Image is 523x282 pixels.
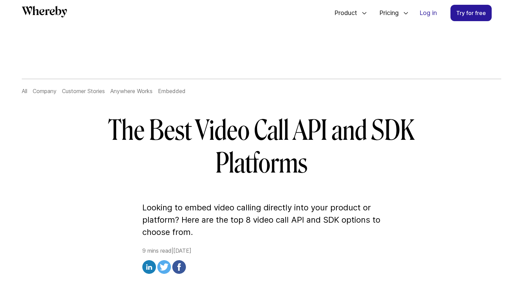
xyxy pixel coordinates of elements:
a: All [22,88,27,94]
a: Whereby [22,6,67,20]
a: Log in [414,5,442,21]
a: Anywhere Works [110,88,153,94]
a: Try for free [450,5,492,21]
svg: Whereby [22,6,67,17]
a: Company [33,88,57,94]
span: Pricing [373,2,400,24]
img: facebook [172,260,186,274]
img: twitter [157,260,171,274]
a: Embedded [158,88,186,94]
span: Product [328,2,359,24]
h1: The Best Video Call API and SDK Platforms [65,114,458,180]
a: Customer Stories [62,88,105,94]
div: 9 mins read | [DATE] [142,247,381,276]
img: linkedin [142,260,156,274]
p: Looking to embed video calling directly into your product or platform? Here are the top 8 video c... [142,202,381,238]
